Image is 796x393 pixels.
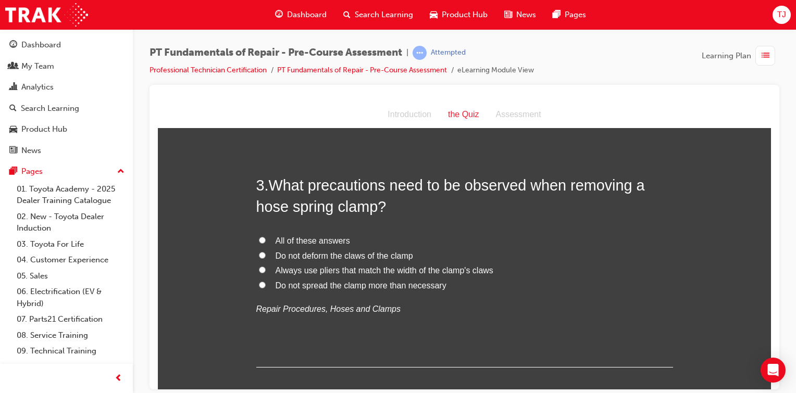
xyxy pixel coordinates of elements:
a: search-iconSearch Learning [335,4,421,26]
a: 03. Toyota For Life [13,236,129,252]
a: car-iconProduct Hub [421,4,496,26]
a: Dashboard [4,35,129,55]
button: TJ [773,6,791,24]
div: Dashboard [21,39,61,51]
img: Trak [5,3,88,27]
a: 04. Customer Experience [13,252,129,268]
input: Do not deform the claws of the clamp [101,150,108,157]
span: up-icon [117,165,125,179]
span: guage-icon [275,8,283,21]
span: News [516,9,536,21]
div: Product Hub [21,123,67,135]
a: 05. Sales [13,268,129,284]
span: All of these answers [118,135,192,144]
span: Product Hub [442,9,488,21]
span: guage-icon [9,41,17,50]
a: Professional Technician Certification [150,66,267,74]
span: Do not deform the claws of the clamp [118,150,255,159]
span: What precautions need to be observed when removing a hose spring clamp? [98,75,487,113]
span: prev-icon [115,372,122,385]
a: Analytics [4,78,129,97]
em: Repair Procedures, Hoses and Clamps [98,203,243,212]
button: Learning Plan [702,46,779,66]
span: Search Learning [355,9,413,21]
a: news-iconNews [496,4,544,26]
a: PT Fundamentals of Repair - Pre-Course Assessment [277,66,447,74]
a: 10. TUNE Rev-Up Training [13,359,129,375]
span: Learning Plan [702,50,751,62]
span: search-icon [9,104,17,113]
span: list-icon [762,49,769,62]
div: Search Learning [21,103,79,115]
div: Analytics [21,81,54,93]
span: news-icon [9,146,17,156]
a: pages-iconPages [544,4,594,26]
span: search-icon [343,8,351,21]
input: Do not spread the clamp more than necessary [101,180,108,187]
a: 08. Service Training [13,327,129,344]
span: Dashboard [287,9,327,21]
a: 07. Parts21 Certification [13,311,129,327]
a: 09. Technical Training [13,343,129,359]
button: DashboardMy TeamAnalyticsSearch LearningProduct HubNews [4,33,129,162]
a: 06. Electrification (EV & Hybrid) [13,284,129,311]
div: Open Intercom Messenger [761,358,786,383]
span: Always use pliers that match the width of the clamp's claws [118,164,335,173]
div: Assessment [330,6,392,21]
span: news-icon [504,8,512,21]
div: My Team [21,60,54,72]
a: guage-iconDashboard [267,4,335,26]
span: car-icon [9,125,17,134]
span: pages-icon [9,167,17,176]
div: the Quiz [282,6,330,21]
span: chart-icon [9,83,17,92]
span: Do not spread the clamp more than necessary [118,180,289,188]
div: Pages [21,166,43,178]
div: News [21,145,41,157]
a: 02. New - Toyota Dealer Induction [13,209,129,236]
div: Introduction [221,6,282,21]
a: Product Hub [4,120,129,139]
span: PT Fundamentals of Repair - Pre-Course Assessment [150,47,402,59]
input: All of these answers [101,135,108,142]
span: learningRecordVerb_ATTEMPT-icon [413,46,427,60]
input: Always use pliers that match the width of the clamp's claws [101,165,108,172]
a: Search Learning [4,99,129,118]
div: Attempted [431,48,466,58]
span: pages-icon [553,8,561,21]
span: people-icon [9,62,17,71]
button: Pages [4,162,129,181]
span: car-icon [430,8,438,21]
a: My Team [4,57,129,76]
a: 01. Toyota Academy - 2025 Dealer Training Catalogue [13,181,129,209]
span: Pages [565,9,586,21]
span: | [406,47,408,59]
a: News [4,141,129,160]
li: eLearning Module View [457,65,534,77]
span: TJ [777,9,786,21]
h2: 3 . [98,73,515,116]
